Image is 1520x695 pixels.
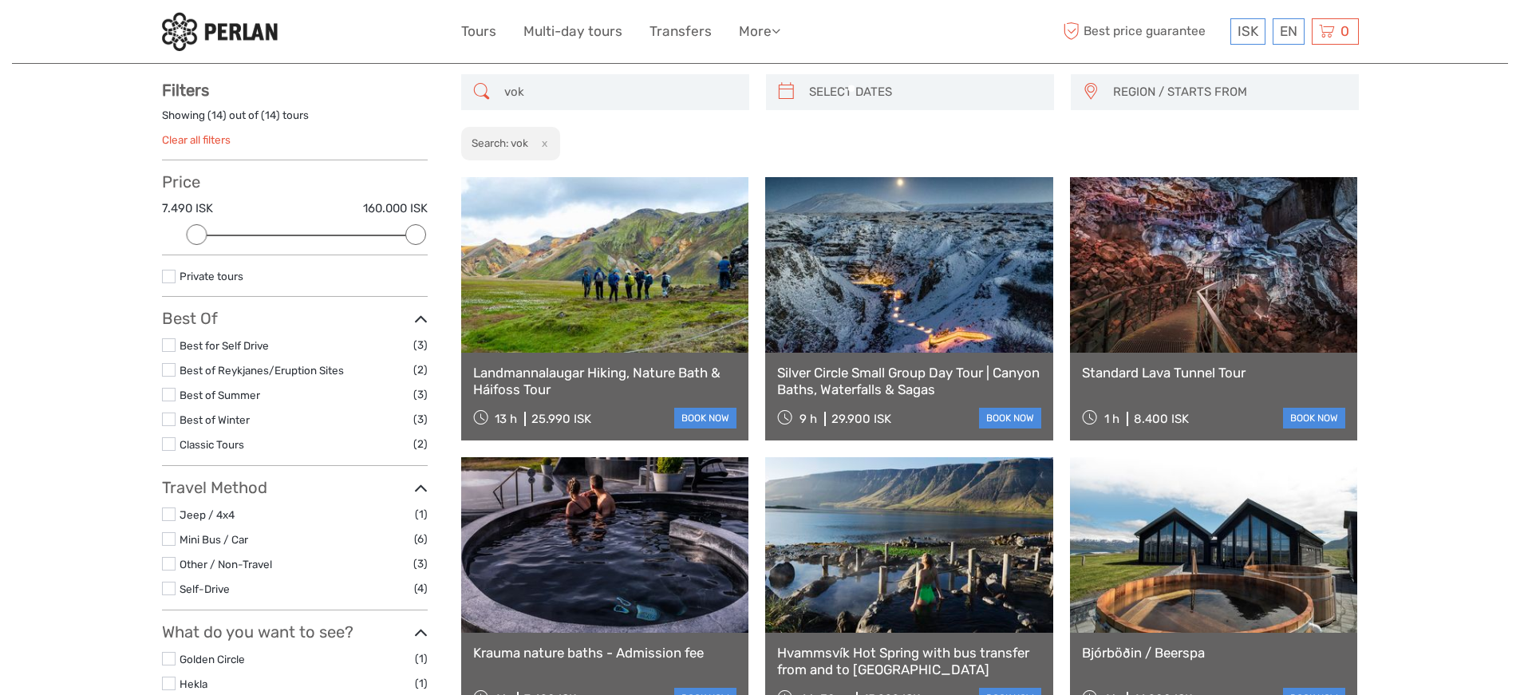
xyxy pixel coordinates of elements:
span: (1) [415,674,428,693]
h3: Price [162,172,428,192]
span: Best price guarantee [1060,18,1226,45]
span: ISK [1238,23,1258,39]
input: SEARCH [498,78,741,106]
a: Classic Tours [180,438,244,451]
button: Open LiveChat chat widget [184,25,203,44]
a: Multi-day tours [523,20,622,43]
p: We're away right now. Please check back later! [22,28,180,41]
a: More [739,20,780,43]
a: Krauma nature baths - Admission fee [473,645,737,661]
a: Transfers [649,20,712,43]
a: Hekla [180,677,207,690]
span: 9 h [799,412,817,426]
label: 14 [265,108,276,123]
h3: What do you want to see? [162,622,428,642]
button: REGION / STARTS FROM [1106,79,1351,105]
span: (3) [413,410,428,428]
span: 1 h [1104,412,1119,426]
a: Bjórböðin / Beerspa [1082,645,1346,661]
a: Best of Summer [180,389,260,401]
strong: Filters [162,81,209,100]
a: Silver Circle Small Group Day Tour | Canyon Baths, Waterfalls & Sagas [777,365,1041,397]
div: 8.400 ISK [1134,412,1189,426]
a: Hvammsvík Hot Spring with bus transfer from and to [GEOGRAPHIC_DATA] [777,645,1041,677]
label: 7.490 ISK [162,200,213,217]
a: Other / Non-Travel [180,558,272,571]
input: SELECT DATES [803,78,1046,106]
a: Tours [461,20,496,43]
span: (6) [414,530,428,548]
img: 288-6a22670a-0f57-43d8-a107-52fbc9b92f2c_logo_small.jpg [162,12,278,51]
h3: Best Of [162,309,428,328]
a: Best of Reykjanes/Eruption Sites [180,364,344,377]
span: (2) [413,361,428,379]
h2: Search: vok [472,136,528,149]
span: 0 [1338,23,1352,39]
span: (1) [415,505,428,523]
label: 14 [211,108,223,123]
span: (4) [414,579,428,598]
h3: Travel Method [162,478,428,497]
a: Private tours [180,270,243,282]
a: Mini Bus / Car [180,533,248,546]
a: book now [979,408,1041,428]
a: Landmannalaugar Hiking, Nature Bath & Háifoss Tour [473,365,737,397]
div: 25.990 ISK [531,412,591,426]
a: book now [674,408,736,428]
a: Best for Self Drive [180,339,269,352]
label: 160.000 ISK [363,200,428,217]
a: Golden Circle [180,653,245,665]
a: Best of Winter [180,413,250,426]
a: Self-Drive [180,582,230,595]
div: Showing ( ) out of ( ) tours [162,108,428,132]
a: book now [1283,408,1345,428]
div: EN [1273,18,1305,45]
button: x [531,135,552,152]
span: 13 h [495,412,517,426]
a: Jeep / 4x4 [180,508,235,521]
span: (1) [415,650,428,668]
a: Standard Lava Tunnel Tour [1082,365,1346,381]
span: (3) [413,385,428,404]
span: (2) [413,435,428,453]
span: (3) [413,336,428,354]
span: (3) [413,555,428,573]
a: Clear all filters [162,133,231,146]
div: 29.900 ISK [831,412,891,426]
